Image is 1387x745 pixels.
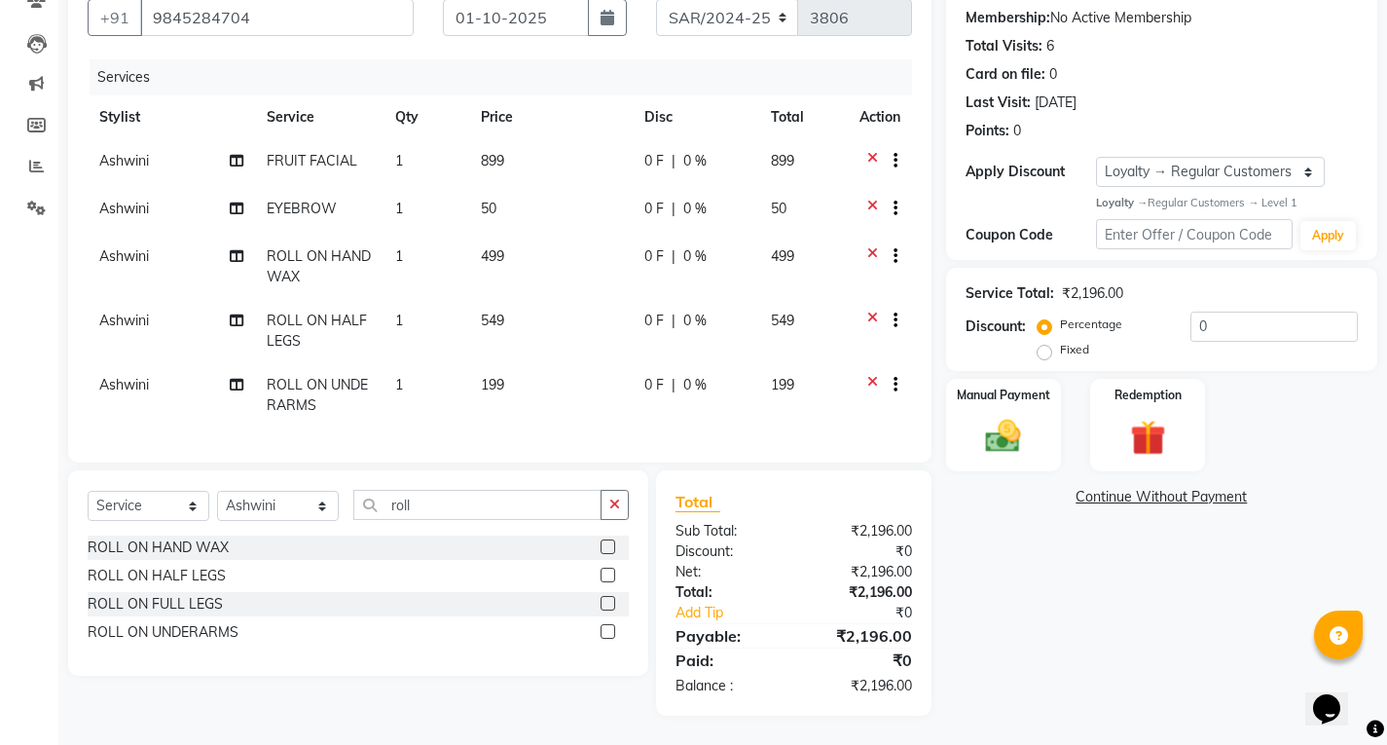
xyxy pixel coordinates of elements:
[672,246,675,267] span: |
[88,538,229,558] div: ROLL ON HAND WAX
[1119,416,1177,460] img: _gift.svg
[661,603,816,623] a: Add Tip
[672,375,675,395] span: |
[481,152,504,169] span: 899
[99,152,149,169] span: Ashwini
[661,649,793,672] div: Paid:
[1300,221,1356,250] button: Apply
[672,311,675,331] span: |
[99,247,149,265] span: Ashwini
[1060,316,1122,333] label: Percentage
[644,375,664,395] span: 0 F
[966,64,1045,85] div: Card on file:
[661,624,793,648] div: Payable:
[957,387,1050,404] label: Manual Payment
[1060,341,1089,358] label: Fixed
[683,311,707,331] span: 0 %
[966,225,1096,245] div: Coupon Code
[481,247,504,265] span: 499
[661,562,793,582] div: Net:
[644,199,664,219] span: 0 F
[771,200,786,217] span: 50
[683,151,707,171] span: 0 %
[683,246,707,267] span: 0 %
[1096,195,1358,211] div: Regular Customers → Level 1
[99,376,149,393] span: Ashwini
[966,8,1358,28] div: No Active Membership
[793,624,926,648] div: ₹2,196.00
[966,283,1054,304] div: Service Total:
[481,376,504,393] span: 199
[1049,64,1057,85] div: 0
[644,246,664,267] span: 0 F
[481,200,496,217] span: 50
[966,121,1009,141] div: Points:
[383,95,469,139] th: Qty
[848,95,912,139] th: Action
[771,376,794,393] span: 199
[1013,121,1021,141] div: 0
[267,247,371,285] span: ROLL ON HAND WAX
[1096,219,1293,249] input: Enter Offer / Coupon Code
[966,8,1050,28] div: Membership:
[267,312,367,350] span: ROLL ON HALF LEGS
[683,199,707,219] span: 0 %
[793,649,926,672] div: ₹0
[683,375,707,395] span: 0 %
[88,95,255,139] th: Stylist
[793,582,926,603] div: ₹2,196.00
[672,151,675,171] span: |
[661,521,793,541] div: Sub Total:
[644,311,664,331] span: 0 F
[267,376,368,414] span: ROLL ON UNDERARMS
[395,152,403,169] span: 1
[395,376,403,393] span: 1
[644,151,664,171] span: 0 F
[1305,667,1368,726] iframe: chat widget
[974,416,1032,457] img: _cash.svg
[1114,387,1182,404] label: Redemption
[353,490,602,520] input: Search or Scan
[88,622,238,643] div: ROLL ON UNDERARMS
[395,200,403,217] span: 1
[99,312,149,329] span: Ashwini
[771,312,794,329] span: 549
[675,492,720,512] span: Total
[90,59,927,95] div: Services
[255,95,383,139] th: Service
[793,541,926,562] div: ₹0
[1035,93,1077,113] div: [DATE]
[1046,36,1054,56] div: 6
[966,317,1026,337] div: Discount:
[793,521,926,541] div: ₹2,196.00
[771,152,794,169] span: 899
[816,603,927,623] div: ₹0
[1062,283,1123,304] div: ₹2,196.00
[759,95,848,139] th: Total
[661,541,793,562] div: Discount:
[88,594,223,615] div: ROLL ON FULL LEGS
[267,200,337,217] span: EYEBROW
[633,95,759,139] th: Disc
[88,566,226,586] div: ROLL ON HALF LEGS
[395,312,403,329] span: 1
[661,582,793,603] div: Total:
[672,199,675,219] span: |
[661,676,793,696] div: Balance :
[481,312,504,329] span: 549
[267,152,357,169] span: FRUIT FACIAL
[966,93,1031,113] div: Last Visit:
[793,562,926,582] div: ₹2,196.00
[950,487,1373,507] a: Continue Without Payment
[469,95,632,139] th: Price
[771,247,794,265] span: 499
[966,36,1042,56] div: Total Visits:
[395,247,403,265] span: 1
[793,676,926,696] div: ₹2,196.00
[99,200,149,217] span: Ashwini
[966,162,1096,182] div: Apply Discount
[1096,196,1148,209] strong: Loyalty →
